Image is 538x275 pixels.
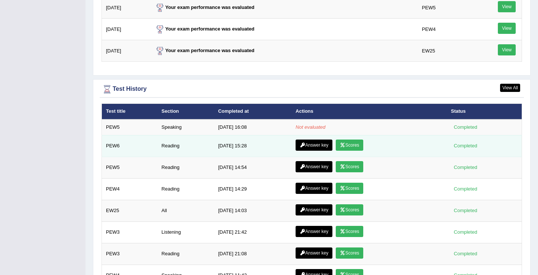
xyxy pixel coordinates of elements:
strong: Your exam performance was evaluated [154,4,255,10]
td: PEW4 [418,19,477,40]
td: [DATE] 16:08 [214,119,291,135]
a: Scores [336,161,363,172]
td: EW25 [418,40,477,62]
td: [DATE] [102,40,150,62]
th: Completed at [214,104,291,119]
div: Test History [102,84,522,95]
td: [DATE] 15:28 [214,135,291,157]
strong: Your exam performance was evaluated [154,26,255,32]
td: PEW3 [102,243,158,265]
td: [DATE] 21:08 [214,243,291,265]
td: [DATE] 14:54 [214,157,291,178]
a: View [498,44,516,55]
a: Answer key [296,161,332,172]
div: Completed [451,123,480,131]
a: View All [500,84,520,92]
td: All [157,200,214,221]
div: Completed [451,250,480,258]
th: Status [447,104,522,119]
a: Answer key [296,247,332,259]
a: Scores [336,140,363,151]
td: [DATE] [102,19,150,40]
th: Test title [102,104,158,119]
td: Reading [157,243,214,265]
a: Answer key [296,140,332,151]
th: Section [157,104,214,119]
td: PEW4 [102,178,158,200]
a: Scores [336,247,363,259]
a: Scores [336,204,363,215]
div: Completed [451,228,480,236]
td: [DATE] 14:03 [214,200,291,221]
td: Listening [157,221,214,243]
td: Speaking [157,119,214,135]
th: Actions [291,104,447,119]
td: [DATE] 14:29 [214,178,291,200]
a: View [498,1,516,12]
td: Reading [157,178,214,200]
td: PEW5 [102,157,158,178]
div: Completed [451,142,480,150]
div: Completed [451,163,480,171]
td: PEW6 [102,135,158,157]
td: [DATE] 21:42 [214,221,291,243]
td: EW25 [102,200,158,221]
strong: Your exam performance was evaluated [154,48,255,53]
a: Answer key [296,226,332,237]
div: Completed [451,185,480,193]
div: Completed [451,207,480,214]
td: PEW5 [102,119,158,135]
a: View [498,23,516,34]
td: Reading [157,157,214,178]
td: Reading [157,135,214,157]
a: Answer key [296,183,332,194]
a: Scores [336,226,363,237]
a: Scores [336,183,363,194]
a: Answer key [296,204,332,215]
td: PEW3 [102,221,158,243]
em: Not evaluated [296,124,325,130]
